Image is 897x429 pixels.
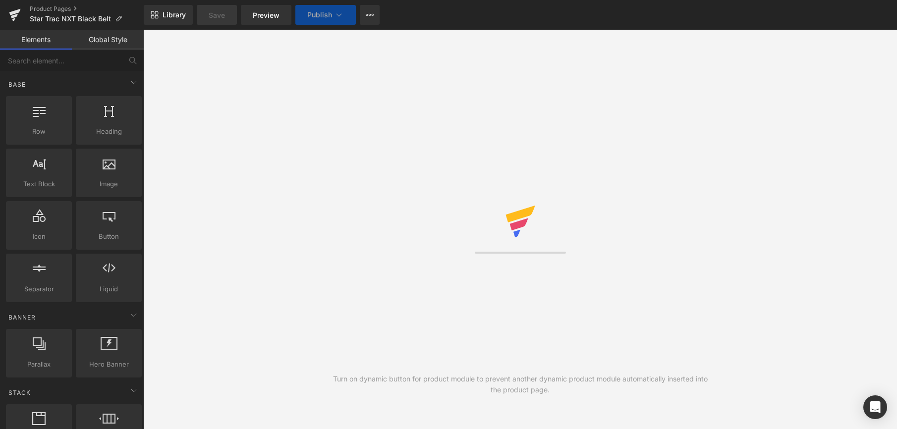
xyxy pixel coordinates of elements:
div: Turn on dynamic button for product module to prevent another dynamic product module automatically... [332,374,709,395]
span: Button [79,231,139,242]
span: Publish [307,11,332,19]
a: Global Style [72,30,144,50]
a: Product Pages [30,5,144,13]
span: Parallax [9,359,69,370]
span: Save [209,10,225,20]
span: Heading [79,126,139,137]
button: Publish [295,5,356,25]
span: Preview [253,10,280,20]
span: Stack [7,388,32,397]
a: Preview [241,5,291,25]
span: Base [7,80,27,89]
a: New Library [144,5,193,25]
span: Liquid [79,284,139,294]
span: Star Trac NXT Black Belt [30,15,111,23]
span: Icon [9,231,69,242]
span: Text Block [9,179,69,189]
div: Open Intercom Messenger [863,395,887,419]
span: Image [79,179,139,189]
span: Separator [9,284,69,294]
span: Hero Banner [79,359,139,370]
button: More [360,5,380,25]
span: Library [163,10,186,19]
span: Banner [7,313,37,322]
span: Row [9,126,69,137]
